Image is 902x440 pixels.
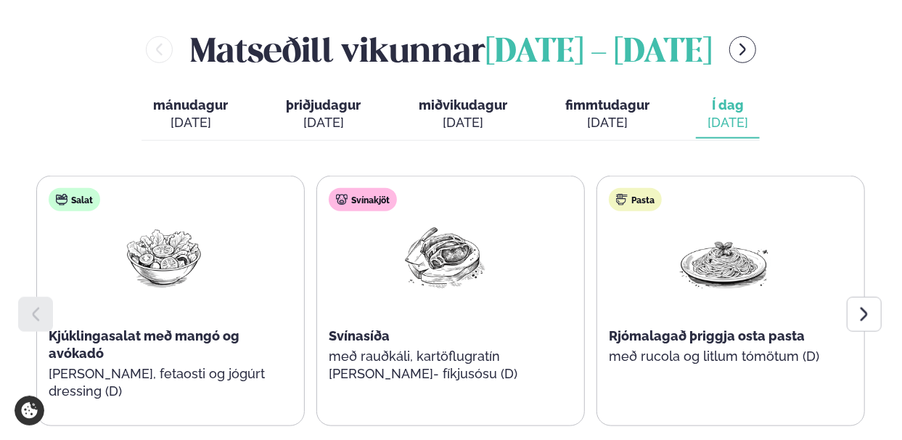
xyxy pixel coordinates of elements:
span: Svínasíða [329,328,390,343]
div: Salat [49,188,100,211]
span: fimmtudagur [565,97,649,113]
div: Svínakjöt [329,188,397,211]
img: Salad.png [118,223,210,290]
img: salad.svg [56,194,67,205]
span: Kjúklingasalat með mangó og avókadó [49,328,239,361]
div: [DATE] [419,114,507,131]
button: menu-btn-right [729,36,756,63]
img: Pork-Meat.png [398,223,491,290]
button: menu-btn-left [146,36,173,63]
p: með rauðkáli, kartöflugratín [PERSON_NAME]- fíkjusósu (D) [329,348,559,383]
span: mánudagur [153,97,228,113]
p: með rucola og litlum tómötum (D) [609,348,840,365]
h2: Matseðill vikunnar [190,26,712,73]
button: mánudagur [DATE] [142,91,239,139]
p: [PERSON_NAME], fetaosti og jógúrt dressing (D) [49,365,279,400]
div: [DATE] [565,114,649,131]
div: [DATE] [708,114,748,131]
button: Í dag [DATE] [696,91,760,139]
img: pasta.svg [616,194,628,205]
span: miðvikudagur [419,97,507,113]
button: þriðjudagur [DATE] [274,91,372,139]
a: Cookie settings [15,396,44,425]
div: [DATE] [153,114,228,131]
span: [DATE] - [DATE] [485,37,712,69]
div: Pasta [609,188,662,211]
img: pork.svg [336,194,348,205]
div: [DATE] [286,114,361,131]
span: Í dag [708,97,748,114]
button: fimmtudagur [DATE] [554,91,661,139]
span: þriðjudagur [286,97,361,113]
button: miðvikudagur [DATE] [407,91,519,139]
img: Spagetti.png [678,223,771,290]
span: Rjómalagað þriggja osta pasta [609,328,805,343]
